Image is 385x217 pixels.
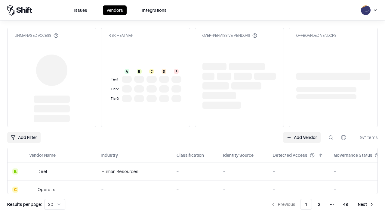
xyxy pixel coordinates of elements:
div: A [125,69,129,74]
div: Risk Heatmap [109,33,133,38]
div: Identity Source [223,152,254,158]
div: Unmanaged Access [15,33,58,38]
p: Results per page: [7,201,42,207]
div: Classification [177,152,204,158]
div: Industry [101,152,118,158]
div: - [101,186,167,193]
div: - [273,186,324,193]
a: Add Vendor [283,132,321,143]
div: F [174,69,179,74]
nav: pagination [267,199,378,210]
div: - [223,186,263,193]
button: Integrations [139,5,170,15]
div: B [137,69,142,74]
div: - [177,168,214,175]
div: - [273,168,324,175]
img: Deel [29,168,35,175]
div: Over-Permissive Vendors [202,33,257,38]
div: C [149,69,154,74]
div: - [223,168,263,175]
div: - [177,186,214,193]
div: Governance Status [334,152,372,158]
div: 971 items [354,134,378,140]
div: Tier 3 [110,96,119,101]
div: Deel [38,168,47,175]
div: B [12,168,18,175]
div: Offboarded Vendors [296,33,336,38]
button: Next [354,199,378,210]
button: Add Filter [7,132,41,143]
div: D [162,69,166,74]
div: Vendor Name [29,152,56,158]
div: C [12,187,18,193]
div: Human Resources [101,168,167,175]
div: Detected Access [273,152,307,158]
div: Operatix [38,186,55,193]
button: 1 [300,199,312,210]
button: Issues [71,5,91,15]
img: Operatix [29,187,35,193]
div: Tier 1 [110,77,119,82]
div: Tier 2 [110,86,119,92]
button: 2 [313,199,325,210]
button: Vendors [103,5,127,15]
button: 49 [338,199,353,210]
